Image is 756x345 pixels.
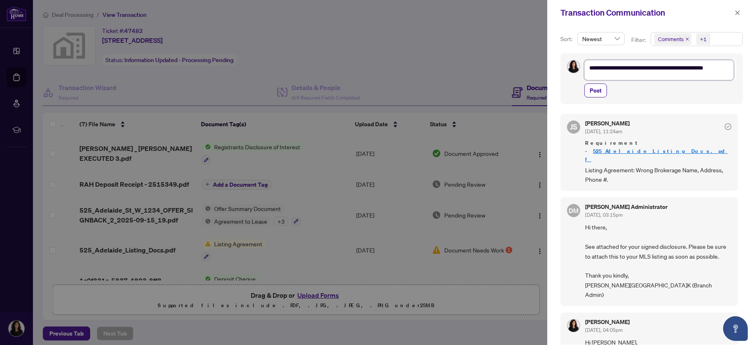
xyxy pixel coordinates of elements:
[723,316,748,341] button: Open asap
[685,37,689,41] span: close
[735,10,740,16] span: close
[584,83,607,97] button: Post
[585,222,731,299] span: Hi there, See attached for your signed disclosure. Please be sure to attach this to your MLS list...
[567,60,580,73] img: Profile Icon
[585,319,630,325] h5: [PERSON_NAME]
[585,139,731,164] span: Requirement -
[569,206,579,215] span: DM
[585,327,623,333] span: [DATE], 04:05pm
[585,128,622,134] span: [DATE], 11:24am
[560,7,732,19] div: Transaction Communication
[700,35,707,43] div: +1
[654,33,691,45] span: Comments
[725,123,731,130] span: check-circle
[631,35,647,44] p: Filter:
[570,121,577,132] span: JS
[585,120,630,126] h5: [PERSON_NAME]
[658,35,684,43] span: Comments
[567,320,580,332] img: Profile Icon
[590,84,602,97] span: Post
[582,32,620,45] span: Newest
[585,148,728,163] a: 525_Adelaide_Listing_Docs.pdf
[585,165,731,185] span: Listing Agreement: Wrong Brokerage Name, Address, Phone #.
[585,204,667,210] h5: [PERSON_NAME] Administrator
[585,212,623,218] span: [DATE], 03:15pm
[560,35,574,44] p: Sort:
